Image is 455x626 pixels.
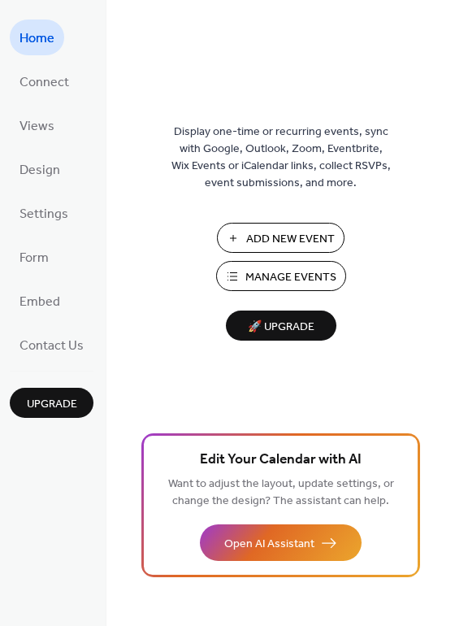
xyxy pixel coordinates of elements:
span: Views [19,114,54,140]
a: Views [10,107,64,143]
span: Open AI Assistant [224,536,314,553]
a: Home [10,20,64,55]
span: Connect [19,70,69,96]
a: Settings [10,195,78,231]
button: Open AI Assistant [200,524,362,561]
span: Form [19,246,49,272]
button: Add New Event [217,223,344,253]
span: Display one-time or recurring events, sync with Google, Outlook, Zoom, Eventbrite, Wix Events or ... [171,124,391,192]
span: Contact Us [19,333,84,359]
a: Connect [10,63,79,99]
a: Design [10,151,70,187]
span: Settings [19,202,68,228]
button: Upgrade [10,388,93,418]
button: 🚀 Upgrade [226,311,336,341]
span: Edit Your Calendar with AI [200,449,362,472]
span: Embed [19,289,60,315]
span: Add New Event [246,231,335,248]
a: Embed [10,283,70,319]
a: Contact Us [10,327,93,363]
span: Home [19,26,54,52]
span: Upgrade [27,396,77,413]
span: 🚀 Upgrade [236,316,327,338]
span: Design [19,158,60,184]
span: Manage Events [245,269,336,286]
span: Want to adjust the layout, update settings, or change the design? The assistant can help. [168,473,394,512]
button: Manage Events [216,261,346,291]
a: Form [10,239,58,275]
